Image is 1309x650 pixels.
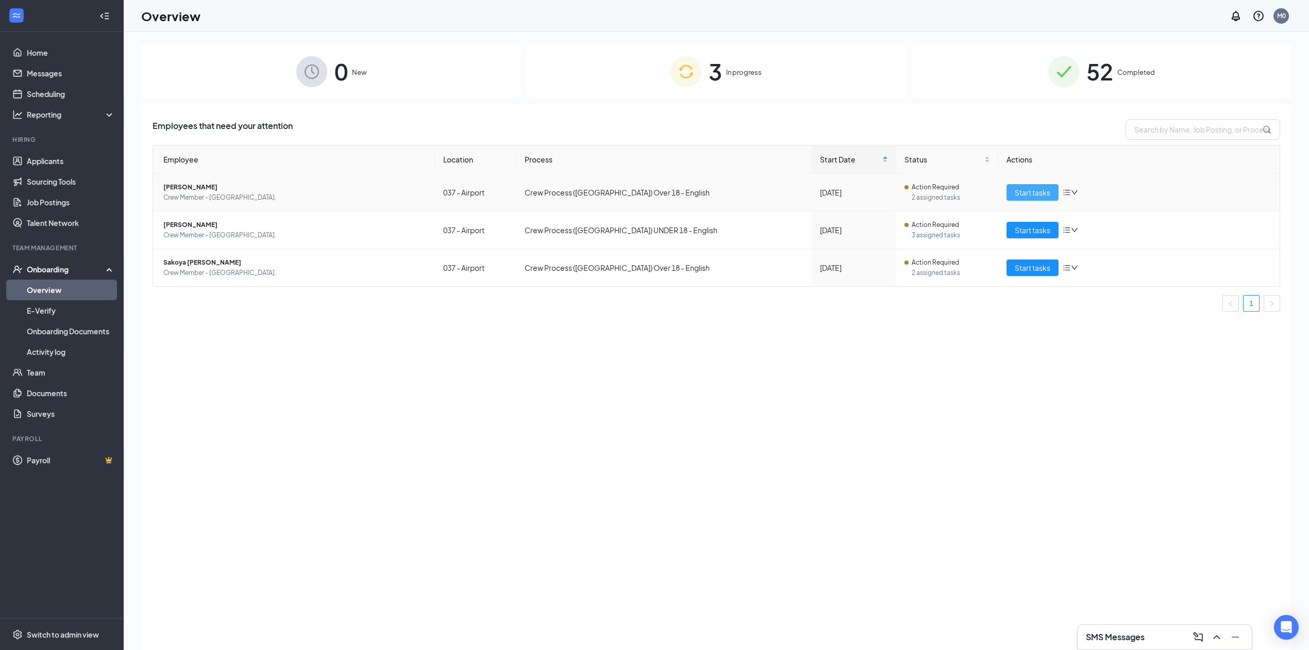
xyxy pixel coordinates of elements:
[27,383,115,403] a: Documents
[27,300,115,321] a: E-Verify
[1209,629,1225,645] button: ChevronUp
[435,212,516,249] td: 037 - Airport
[1229,631,1241,643] svg: Minimize
[912,268,990,278] span: 2 assigned tasks
[27,213,115,233] a: Talent Network
[27,151,115,171] a: Applicants
[516,212,812,249] td: Crew Process ([GEOGRAPHIC_DATA]) UNDER 18 - English
[912,230,990,240] span: 3 assigned tasks
[1071,189,1078,196] span: down
[352,67,366,77] span: New
[11,10,22,21] svg: WorkstreamLogo
[1192,631,1204,643] svg: ComposeMessage
[27,321,115,342] a: Onboarding Documents
[435,249,516,286] td: 037 - Airport
[1006,259,1059,276] button: Start tasks
[1015,262,1050,273] span: Start tasks
[896,145,998,174] th: Status
[12,243,113,252] div: Team Management
[27,63,115,84] a: Messages
[12,135,113,144] div: Hiring
[1230,10,1242,22] svg: Notifications
[27,342,115,362] a: Activity log
[1190,629,1206,645] button: ComposeMessage
[1244,296,1259,311] a: 1
[1227,629,1244,645] button: Minimize
[1269,301,1275,307] span: right
[163,257,427,268] span: Sakoya [PERSON_NAME]
[163,220,427,230] span: [PERSON_NAME]
[1015,187,1050,198] span: Start tasks
[1071,226,1078,234] span: down
[1222,295,1239,312] button: left
[12,264,23,274] svg: UserCheck
[27,280,115,300] a: Overview
[820,224,888,236] div: [DATE]
[1063,226,1071,234] span: bars
[1071,264,1078,271] span: down
[27,629,99,640] div: Switch to admin view
[820,154,880,165] span: Start Date
[820,262,888,273] div: [DATE]
[1006,222,1059,238] button: Start tasks
[12,109,23,120] svg: Analysis
[153,145,435,174] th: Employee
[1274,615,1299,640] div: Open Intercom Messenger
[27,109,115,120] div: Reporting
[516,145,812,174] th: Process
[912,192,990,203] span: 2 assigned tasks
[163,230,427,240] span: Crew Member - [GEOGRAPHIC_DATA].
[163,182,427,192] span: [PERSON_NAME]
[820,187,888,198] div: [DATE]
[1277,11,1286,20] div: M0
[726,67,762,77] span: In progress
[1063,264,1071,272] span: bars
[27,192,115,213] a: Job Postings
[27,84,115,104] a: Scheduling
[1252,10,1265,22] svg: QuestionInfo
[27,362,115,383] a: Team
[27,171,115,192] a: Sourcing Tools
[1264,295,1280,312] li: Next Page
[334,54,348,89] span: 0
[904,154,982,165] span: Status
[27,42,115,63] a: Home
[1006,184,1059,201] button: Start tasks
[1086,54,1113,89] span: 52
[1222,295,1239,312] li: Previous Page
[912,182,959,192] span: Action Required
[516,249,812,286] td: Crew Process ([GEOGRAPHIC_DATA]) Over 18 - English
[12,629,23,640] svg: Settings
[12,434,113,443] div: Payroll
[912,220,959,230] span: Action Required
[516,174,812,212] td: Crew Process ([GEOGRAPHIC_DATA]) Over 18 - English
[153,119,293,140] span: Employees that need your attention
[998,145,1280,174] th: Actions
[1063,188,1071,197] span: bars
[912,257,959,268] span: Action Required
[1243,295,1260,312] li: 1
[1117,67,1155,77] span: Completed
[1264,295,1280,312] button: right
[1211,631,1223,643] svg: ChevronUp
[27,450,115,470] a: PayrollCrown
[163,268,427,278] span: Crew Member - [GEOGRAPHIC_DATA].
[709,54,722,89] span: 3
[27,264,106,274] div: Onboarding
[435,174,516,212] td: 037 - Airport
[1086,631,1145,643] h3: SMS Messages
[1228,301,1234,307] span: left
[1126,119,1280,140] input: Search by Name, Job Posting, or Process
[27,403,115,424] a: Surveys
[163,192,427,203] span: Crew Member - [GEOGRAPHIC_DATA].
[141,7,200,25] h1: Overview
[99,11,110,21] svg: Collapse
[1015,224,1050,236] span: Start tasks
[435,145,516,174] th: Location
